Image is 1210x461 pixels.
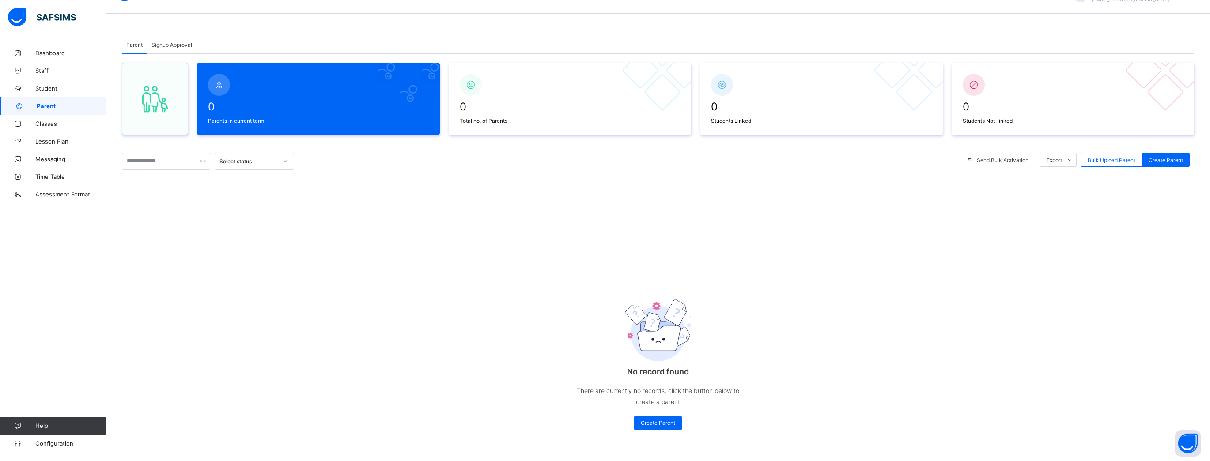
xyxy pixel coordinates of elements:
[37,102,106,110] span: Parent
[963,100,1184,113] span: 0
[35,49,106,57] span: Dashboard
[219,158,278,165] div: Select status
[35,191,106,198] span: Assessment Format
[460,100,681,113] span: 0
[35,422,106,429] span: Help
[641,419,675,426] span: Create Parent
[35,155,106,162] span: Messaging
[208,117,429,124] span: Parents in current term
[625,299,691,361] img: emptyFolder.c0dd6c77127a4b698b748a2c71dfa8de.svg
[35,67,106,74] span: Staff
[460,117,681,124] span: Total no. of Parents
[1047,157,1062,163] span: Export
[570,367,746,376] p: No record found
[1175,430,1201,457] button: Open asap
[977,157,1028,163] span: Send Bulk Activation
[208,100,429,113] span: 0
[35,138,106,145] span: Lesson Plan
[35,85,106,92] span: Student
[963,117,1184,124] span: Students Not-linked
[711,117,932,124] span: Students Linked
[570,385,746,407] p: There are currently no records, click the button below to create a parent
[35,173,106,180] span: Time Table
[1149,157,1183,163] span: Create Parent
[8,8,76,26] img: safsims
[711,100,932,113] span: 0
[126,42,143,48] span: Parent
[151,42,192,48] span: Signup Approval
[570,275,746,439] div: No record found
[35,120,106,127] span: Classes
[35,440,106,447] span: Configuration
[1088,157,1135,163] span: Bulk Upload Parent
